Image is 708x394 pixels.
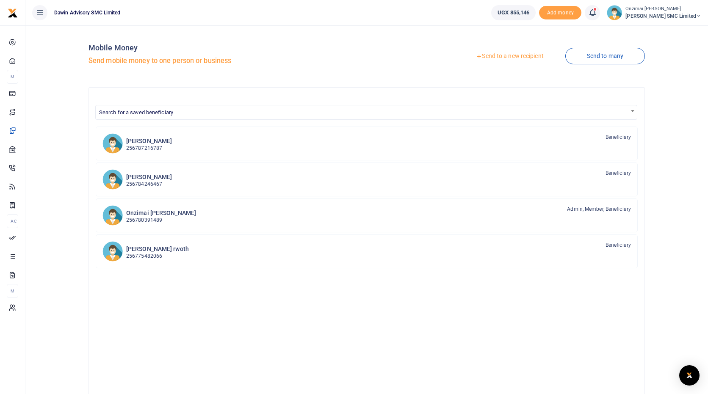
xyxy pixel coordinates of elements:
[8,9,18,16] a: logo-small logo-large logo-large
[607,5,622,20] img: profile-user
[567,205,631,213] span: Admin, Member, Beneficiary
[7,284,18,298] li: M
[606,169,631,177] span: Beneficiary
[7,70,18,84] li: M
[96,127,638,160] a: LO [PERSON_NAME] 256787216787 Beneficiary
[498,8,529,17] span: UGX 855,146
[126,209,196,217] h6: Onzimai [PERSON_NAME]
[606,241,631,249] span: Beneficiary
[96,105,637,118] span: Search for a saved beneficiary
[126,216,196,224] p: 256780391489
[606,133,631,141] span: Beneficiary
[99,109,173,116] span: Search for a saved beneficiary
[625,12,701,20] span: [PERSON_NAME] SMC Limited
[96,163,638,196] a: MG [PERSON_NAME] 256784246467 Beneficiary
[607,5,701,20] a: profile-user Onzimai [PERSON_NAME] [PERSON_NAME] SMC Limited
[126,180,172,188] p: 256784246467
[539,9,581,15] a: Add money
[88,57,363,65] h5: Send mobile money to one person or business
[454,49,565,64] a: Send to a new recipient
[679,365,700,386] div: Open Intercom Messenger
[102,133,123,154] img: LO
[126,252,189,260] p: 256775482066
[565,48,645,64] a: Send to many
[126,174,172,181] h6: [PERSON_NAME]
[102,169,123,190] img: MG
[539,6,581,20] li: Toup your wallet
[7,214,18,228] li: Ac
[625,6,701,13] small: Onzimai [PERSON_NAME]
[539,6,581,20] span: Add money
[126,144,172,152] p: 256787216787
[102,241,123,262] img: ROr
[51,9,124,17] span: Dawin Advisory SMC Limited
[102,205,123,226] img: OFd
[88,43,363,52] h4: Mobile Money
[126,245,189,253] h6: [PERSON_NAME] rwoth
[126,138,172,145] h6: [PERSON_NAME]
[96,198,638,232] a: OFd Onzimai [PERSON_NAME] 256780391489 Admin, Member, Beneficiary
[488,5,539,20] li: Wallet ballance
[491,5,536,20] a: UGX 855,146
[8,8,18,18] img: logo-small
[96,234,638,268] a: ROr [PERSON_NAME] rwoth 256775482066 Beneficiary
[95,105,637,120] span: Search for a saved beneficiary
